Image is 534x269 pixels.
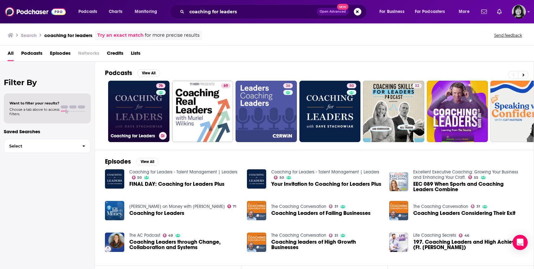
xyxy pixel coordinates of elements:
[236,81,297,142] a: 36
[274,176,284,179] a: 50
[108,81,169,142] a: 76Coaching for Leaders
[271,233,326,238] a: The Coaching Conversation
[137,69,160,77] button: View All
[130,7,165,17] button: open menu
[50,48,71,61] a: Episodes
[413,169,518,180] a: Excellent Executive Coaching: Growing Your Business and Enhancing Your Craft.
[78,7,97,16] span: Podcasts
[389,201,408,220] img: Coaching Leaders Considering Their Exit
[109,7,122,16] span: Charts
[271,181,381,187] span: Your Invitation to Coaching for Leaders Plus
[21,32,37,38] h3: Search
[129,239,240,250] a: Coaching Leaders through Change, Collaboration and Systems
[105,169,124,189] img: FINAL DAY: Coaching for Leaders Plus
[349,83,354,89] span: 50
[137,176,142,179] span: 50
[412,83,422,88] a: 32
[363,81,424,142] a: 32
[4,128,91,134] p: Saved Searches
[479,6,489,17] a: Show notifications dropdown
[44,32,92,38] h3: coaching for leaders
[454,7,477,17] button: open menu
[471,204,480,208] a: 31
[136,158,159,166] button: View All
[512,5,526,19] img: User Profile
[105,69,160,77] a: PodcastsView All
[224,83,228,89] span: 69
[247,201,266,220] img: Coaching Leaders of Failing Businesses
[492,33,524,38] button: Send feedback
[329,204,338,208] a: 31
[5,6,66,18] img: Podchaser - Follow, Share and Rate Podcasts
[389,172,408,191] img: EEC 089 When Sports and Coaching Leaders Combine
[413,181,524,192] a: EEC 089 When Sports and Coaching Leaders Combine
[156,83,165,88] a: 76
[413,239,524,250] span: 197. Coaching Leaders and High Achievers (Ft. [PERSON_NAME])
[9,101,59,105] span: Want to filter your results?
[271,210,371,216] a: Coaching Leaders of Failing Businesses
[459,7,470,16] span: More
[413,233,456,238] a: Life Coaching Secrets
[271,204,326,209] a: The Coaching Conversation
[299,81,361,142] a: 50
[163,234,173,237] a: 49
[129,204,225,209] a: Jill on Money with Jill Schlesinger
[476,205,480,208] span: 31
[413,210,515,216] a: Coaching Leaders Considering Their Exit
[172,81,233,142] a: 69
[317,8,349,16] button: Open AdvancedNew
[21,48,42,61] a: Podcasts
[247,233,266,252] a: Coaching leaders of High Growth Businesses
[271,239,382,250] a: Coaching leaders of High Growth Businesses
[468,175,478,179] a: 55
[135,7,157,16] span: Monitoring
[129,169,237,175] a: Coaching for Leaders - Talent Management | Leaders
[389,233,408,252] img: 197. Coaching Leaders and High Achievers (Ft. Yamato Yoshioka)
[474,176,478,179] span: 55
[337,4,348,10] span: New
[105,233,124,252] img: Coaching Leaders through Change, Collaboration and Systems
[105,7,126,17] a: Charts
[8,48,14,61] a: All
[129,210,184,216] a: Coaching for Leaders
[512,5,526,19] span: Logged in as parkdalepublicity1
[105,158,159,166] a: EpisodesView All
[129,233,160,238] a: The AC Podcast
[233,205,236,208] span: 71
[175,4,373,19] div: Search podcasts, credits, & more...
[221,83,230,88] a: 69
[379,7,404,16] span: For Business
[187,7,317,17] input: Search podcasts, credits, & more...
[279,176,284,179] span: 50
[415,7,445,16] span: For Podcasters
[131,48,140,61] a: Lists
[107,48,123,61] span: Credits
[105,201,124,220] a: Coaching for Leaders
[9,107,59,116] span: Choose a tab above to access filters.
[320,10,346,13] span: Open Advanced
[415,83,419,89] span: 32
[74,7,105,17] button: open menu
[105,158,131,166] h2: Episodes
[247,169,266,189] a: Your Invitation to Coaching for Leaders Plus
[347,83,356,88] a: 50
[494,6,504,17] a: Show notifications dropdown
[129,181,224,187] a: FINAL DAY: Coaching for Leaders Plus
[4,144,77,148] span: Select
[375,7,412,17] button: open menu
[132,176,142,179] a: 50
[335,205,338,208] span: 31
[283,83,293,88] a: 36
